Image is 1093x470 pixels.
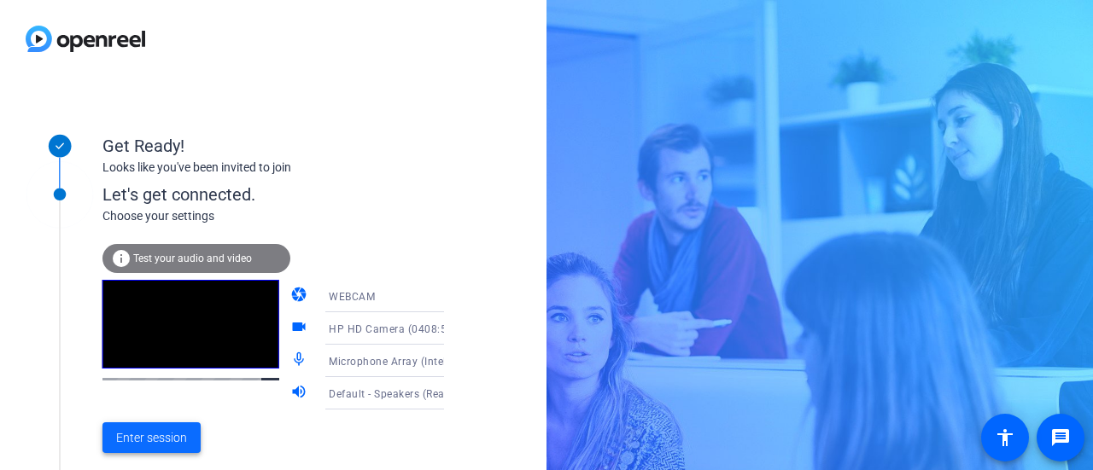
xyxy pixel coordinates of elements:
button: Enter session [102,422,201,453]
mat-icon: videocam [290,318,311,339]
mat-icon: info [111,248,132,269]
div: Let's get connected. [102,182,479,207]
span: HP HD Camera (0408:5343) [329,322,470,335]
mat-icon: mic_none [290,351,311,371]
mat-icon: accessibility [995,427,1015,448]
mat-icon: camera [290,286,311,306]
div: Choose your settings [102,207,479,225]
div: Get Ready! [102,133,444,159]
span: Microphone Array (Intel® Smart Sound Technology (Intel® SST)) [329,354,650,368]
mat-icon: message [1050,427,1071,448]
span: Test your audio and video [133,252,252,264]
div: Looks like you've been invited to join [102,159,444,177]
span: Enter session [116,429,187,447]
span: WEBCAM [329,291,375,303]
mat-icon: volume_up [290,383,311,403]
span: Default - Speakers (Realtek(R) Audio) [329,386,513,400]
